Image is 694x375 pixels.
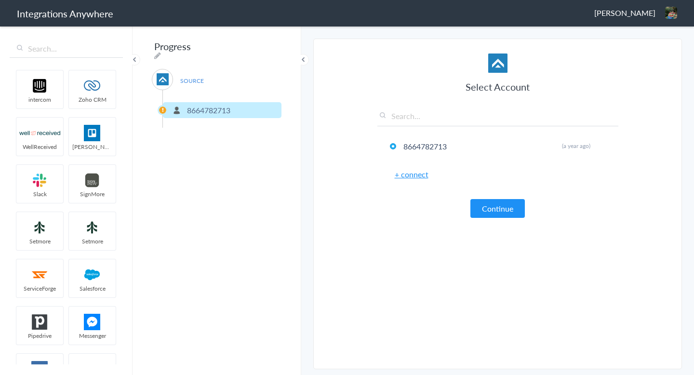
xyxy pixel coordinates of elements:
[16,284,63,293] span: ServiceForge
[488,54,507,73] img: af-app-logo.svg
[17,7,113,20] h1: Integrations Anywhere
[19,78,60,94] img: intercom-logo.svg
[470,199,525,218] button: Continue
[19,267,60,283] img: serviceforge-icon.png
[69,332,116,340] span: Messenger
[187,105,230,116] p: 8664782713
[16,190,63,198] span: Slack
[69,143,116,151] span: [PERSON_NAME]
[594,7,655,18] span: [PERSON_NAME]
[72,314,113,330] img: FBM.png
[72,78,113,94] img: zoho-logo.svg
[72,125,113,141] img: trello.png
[665,7,677,19] img: img-9376.jpeg
[16,332,63,340] span: Pipedrive
[377,110,618,126] input: Search...
[157,73,169,85] img: af-app-logo.svg
[16,143,63,151] span: WellReceived
[395,169,428,180] a: + connect
[19,172,60,188] img: slack-logo.svg
[10,40,123,58] input: Search...
[72,219,113,236] img: setmoreNew.jpg
[377,80,618,94] h3: Select Account
[72,267,113,283] img: salesforce-logo.svg
[19,314,60,330] img: pipedrive.png
[69,284,116,293] span: Salesforce
[69,190,116,198] span: SignMore
[16,95,63,104] span: intercom
[562,142,590,150] span: (a year ago)
[173,74,210,87] span: SOURCE
[16,237,63,245] span: Setmore
[19,125,60,141] img: wr-logo.svg
[72,172,113,188] img: signmore-logo.png
[69,95,116,104] span: Zoho CRM
[19,219,60,236] img: setmoreNew.jpg
[69,237,116,245] span: Setmore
